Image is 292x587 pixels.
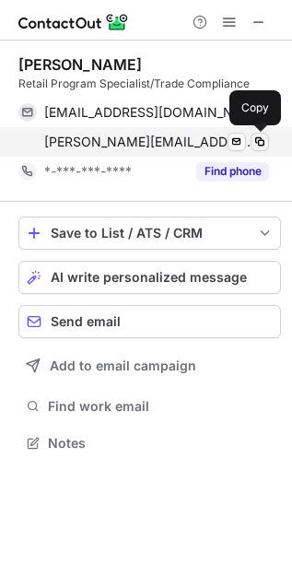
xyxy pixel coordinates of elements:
[18,305,281,338] button: Send email
[44,134,255,150] span: [PERSON_NAME][EMAIL_ADDRESS][PERSON_NAME][DOMAIN_NAME]
[18,261,281,294] button: AI write personalized message
[18,55,142,74] div: [PERSON_NAME]
[48,435,274,452] span: Notes
[50,358,196,373] span: Add to email campaign
[48,398,274,415] span: Find work email
[51,226,249,241] div: Save to List / ATS / CRM
[18,11,129,33] img: ContactOut v5.3.10
[18,393,281,419] button: Find work email
[18,430,281,456] button: Notes
[196,162,269,181] button: Reveal Button
[44,104,255,121] span: [EMAIL_ADDRESS][DOMAIN_NAME]
[18,217,281,250] button: save-profile-one-click
[18,76,281,92] div: Retail Program Specialist/Trade Compliance
[51,270,247,285] span: AI write personalized message
[51,314,121,329] span: Send email
[18,349,281,382] button: Add to email campaign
